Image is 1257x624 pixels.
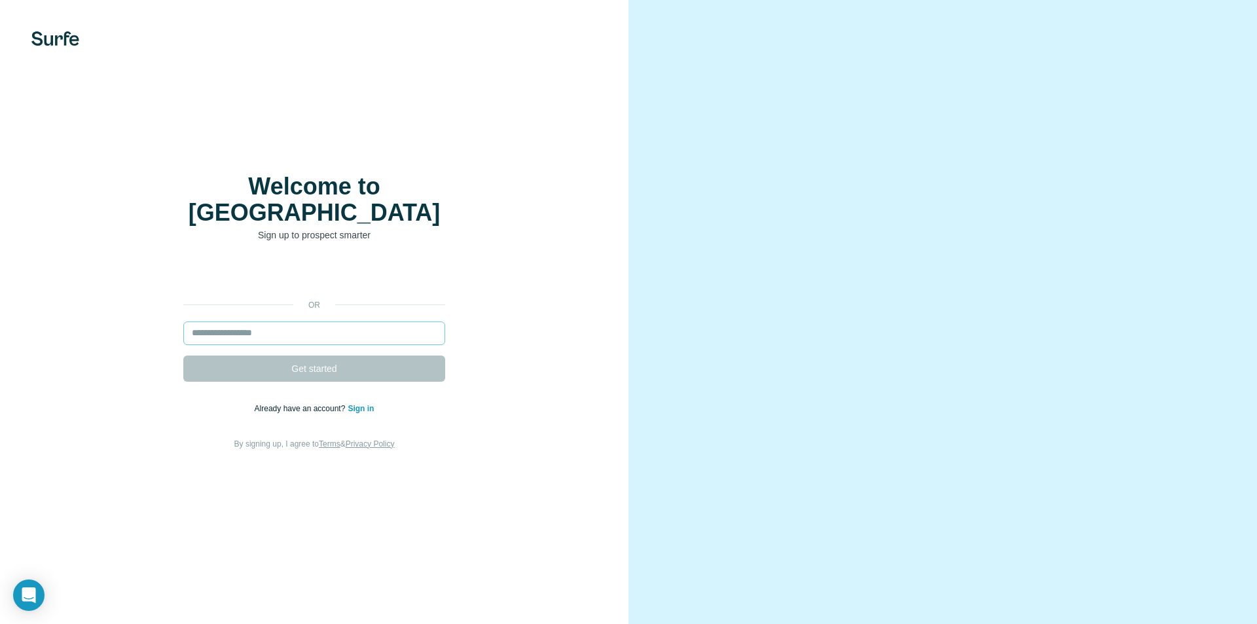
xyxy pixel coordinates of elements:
[183,174,445,226] h1: Welcome to [GEOGRAPHIC_DATA]
[13,579,45,611] div: Open Intercom Messenger
[348,404,374,413] a: Sign in
[183,229,445,242] p: Sign up to prospect smarter
[346,439,395,449] a: Privacy Policy
[293,299,335,311] p: or
[255,404,348,413] span: Already have an account?
[177,261,452,290] iframe: Sign in with Google Button
[31,31,79,46] img: Surfe's logo
[234,439,395,449] span: By signing up, I agree to &
[319,439,340,449] a: Terms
